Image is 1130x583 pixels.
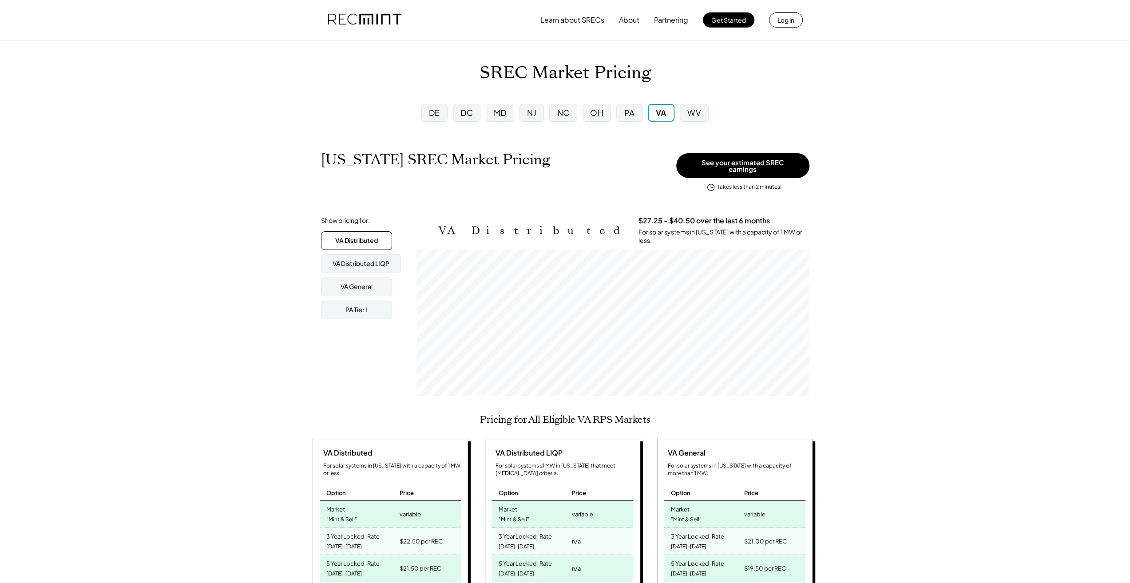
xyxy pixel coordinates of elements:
h2: Pricing for All Eligible VA RPS Markets [480,414,650,425]
div: Option [499,489,518,497]
h3: $27.25 - $40.50 over the last 6 months [638,216,770,226]
div: Market [499,503,517,513]
div: "Mint & Sell" [326,514,357,526]
div: Market [671,503,690,513]
div: [DATE]-[DATE] [326,541,362,553]
h1: SREC Market Pricing [480,63,651,83]
div: Option [326,489,346,497]
div: NJ [527,107,536,118]
div: NC [557,107,569,118]
h1: [US_STATE] SREC Market Pricing [321,151,550,168]
div: Option [671,489,690,497]
div: Market [326,503,345,513]
div: For solar systems in [US_STATE] with a capacity of 1 MW or less. [323,462,461,477]
div: Show pricing for: [321,216,370,225]
div: OH [590,107,603,118]
div: [DATE]-[DATE] [671,541,706,553]
button: Partnering [654,11,688,29]
div: takes less than 2 minutes! [718,183,781,191]
div: "Mint & Sell" [671,514,702,526]
h2: VA Distributed [439,224,625,237]
div: 3 Year Locked-Rate [326,530,380,540]
div: MD [494,107,507,118]
div: $19.50 per REC [744,562,785,575]
div: n/a [571,535,580,547]
img: recmint-logotype%403x.png [328,5,401,35]
button: Learn about SRECs [540,11,604,29]
button: Log in [769,12,803,28]
div: variable [744,508,765,520]
button: See your estimated SREC earnings [676,153,809,178]
div: For solar systems in [US_STATE] with a capacity of 1 MW or less. [638,228,809,245]
div: variable [571,508,593,520]
div: 3 Year Locked-Rate [671,530,724,540]
div: PA [624,107,634,118]
div: n/a [571,562,580,575]
div: DC [460,107,473,118]
div: [DATE]-[DATE] [499,541,534,553]
div: VA Distributed [335,236,378,245]
div: "Mint & Sell" [499,514,529,526]
div: 5 Year Locked-Rate [671,557,724,567]
button: Get Started [703,12,754,28]
div: For solar systems ≤1 MW in [US_STATE] that meet [MEDICAL_DATA] criteria. [496,462,633,477]
div: 5 Year Locked-Rate [499,557,552,567]
div: variable [399,508,420,520]
div: For solar systems in [US_STATE] with a capacity of more than 1 MW. [668,462,805,477]
div: 5 Year Locked-Rate [326,557,380,567]
div: PA Tier I [345,305,367,314]
div: [DATE]-[DATE] [499,568,534,580]
div: Price [571,489,586,497]
div: VA Distributed [320,448,373,458]
div: Price [744,489,758,497]
div: WV [687,107,701,118]
div: $22.50 per REC [399,535,442,547]
div: VA [656,107,666,118]
div: $21.50 per REC [399,562,441,575]
div: [DATE]-[DATE] [671,568,706,580]
div: VA Distributed LIQP [333,259,389,268]
div: 3 Year Locked-Rate [499,530,552,540]
div: [DATE]-[DATE] [326,568,362,580]
div: VA Distributed LIQP [492,448,563,458]
div: DE [429,107,440,118]
div: Price [399,489,413,497]
button: About [619,11,639,29]
div: $21.00 per REC [744,535,786,547]
div: VA General [341,282,373,291]
div: VA General [664,448,706,458]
